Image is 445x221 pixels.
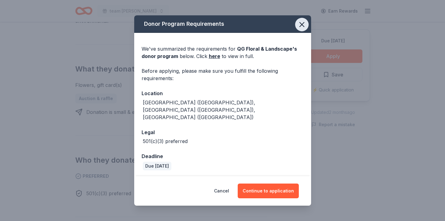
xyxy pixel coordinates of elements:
div: 501(c)(3) preferred [143,138,188,145]
div: [GEOGRAPHIC_DATA] ([GEOGRAPHIC_DATA]), [GEOGRAPHIC_DATA] ([GEOGRAPHIC_DATA]), [GEOGRAPHIC_DATA] (... [143,99,304,121]
div: Location [142,89,304,97]
button: Continue to application [238,184,299,198]
div: Due [DATE] [143,162,171,170]
div: We've summarized the requirements for below. Click to view in full. [142,45,304,60]
div: Before applying, please make sure you fulfill the following requirements: [142,67,304,82]
div: Deadline [142,152,304,160]
button: Cancel [214,184,229,198]
div: Legal [142,128,304,136]
div: Donor Program Requirements [134,15,311,33]
a: here [209,52,220,60]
